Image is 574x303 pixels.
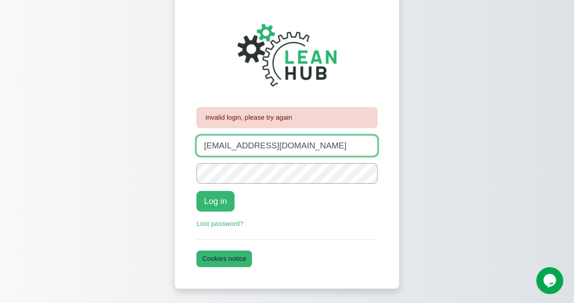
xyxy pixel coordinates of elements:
[196,135,378,156] input: Username
[224,10,350,100] img: The Lean Hub
[196,251,252,267] button: Cookies notice
[536,267,565,294] iframe: chat widget
[196,191,235,212] button: Log in
[196,107,378,128] div: Invalid login, please try again
[196,220,244,227] a: Lost password?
